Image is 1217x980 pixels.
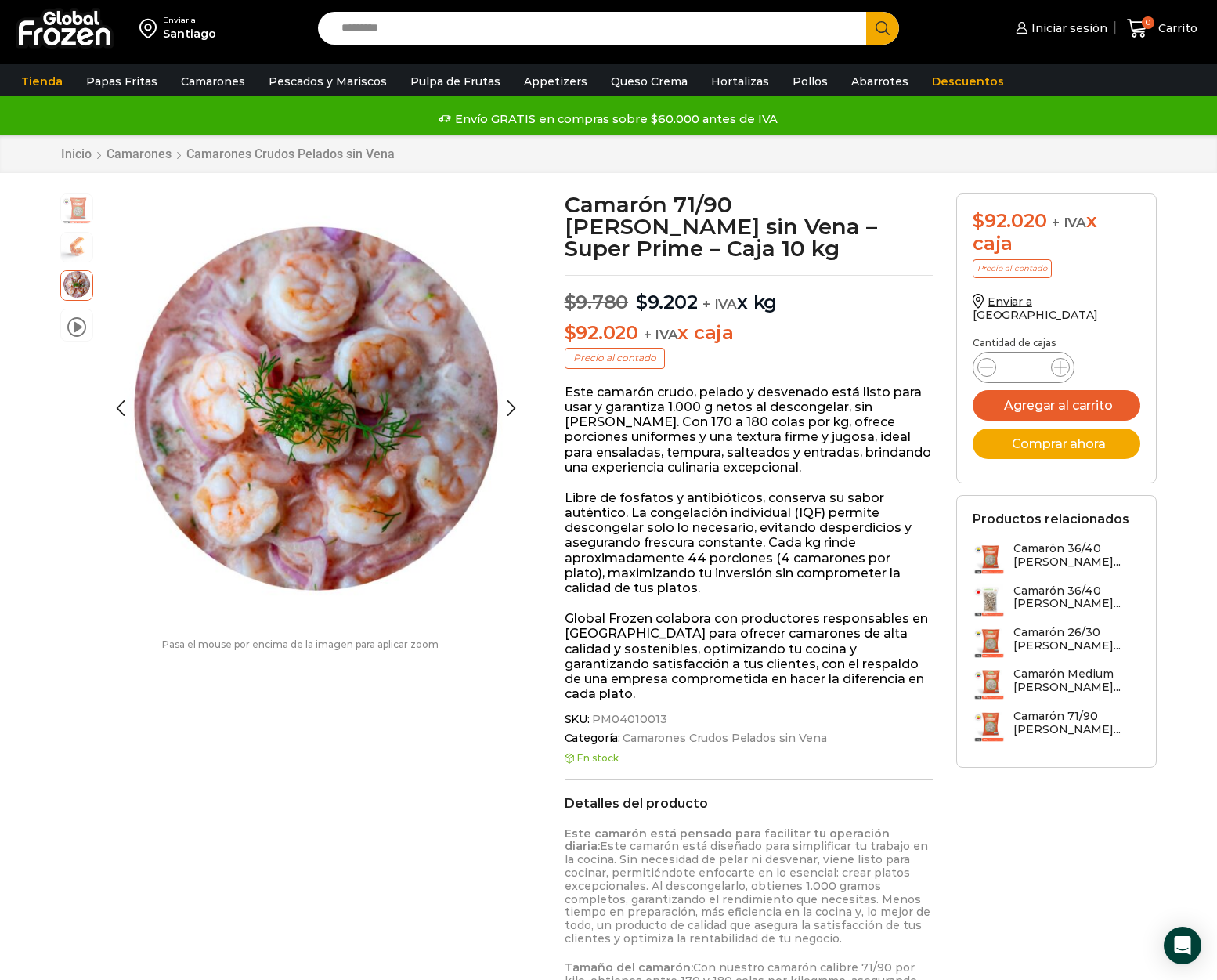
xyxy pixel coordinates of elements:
[703,67,777,96] a: Hortalizas
[106,146,172,161] a: Camarones
[973,429,1140,459] button: Comprar ahora
[1164,927,1201,964] div: Open Intercom Messenger
[1052,215,1086,230] span: + IVA
[565,385,934,475] p: Este camarón crudo, pelado y desvenado está listo para usar y garantiza 1.000 g netos al desconge...
[973,626,1140,660] a: Camarón 26/30 [PERSON_NAME]...
[565,732,934,745] span: Categoría:
[973,390,1140,421] button: Agregar al carrito
[163,15,216,26] div: Enviar a
[1027,20,1107,36] span: Iniciar sesión
[565,611,934,701] p: Global Frozen colabora con productores responsables en [GEOGRAPHIC_DATA] para ofrecer camarones d...
[785,67,836,96] a: Pollos
[973,542,1140,576] a: Camarón 36/40 [PERSON_NAME]...
[1009,356,1038,378] input: Product quantity
[173,67,253,96] a: Camarones
[565,960,693,975] strong: Tamaño del camarón:
[565,348,665,368] p: Precio al contado
[61,194,92,226] span: PM04010013
[1013,710,1140,736] h3: Camarón 71/90 [PERSON_NAME]...
[60,146,395,161] nav: Breadcrumb
[973,209,984,232] span: $
[163,26,216,42] div: Santiago
[620,732,826,745] a: Camarones Crudos Pelados sin Vena
[973,667,1140,701] a: Camarón Medium [PERSON_NAME]...
[565,291,576,313] span: $
[565,753,934,764] p: En stock
[1013,626,1140,653] h3: Camarón 26/30 [PERSON_NAME]...
[565,193,934,259] h1: Camarón 71/90 [PERSON_NAME] sin Vena – Super Prime – Caja 10 kg
[61,269,92,300] span: camarones-2
[866,12,899,45] button: Search button
[565,796,934,811] h2: Detalles del producto
[603,67,695,96] a: Queso Crema
[139,15,163,42] img: address-field-icon.svg
[973,295,1098,322] a: Enviar a [GEOGRAPHIC_DATA]
[843,67,916,96] a: Abarrotes
[973,209,1046,232] bdi: 92.020
[1012,13,1107,44] a: Iniciar sesión
[644,327,678,342] span: + IVA
[78,67,165,96] a: Papas Fritas
[1013,584,1140,611] h3: Camarón 36/40 [PERSON_NAME]...
[516,67,595,96] a: Appetizers
[973,338,1140,349] p: Cantidad de cajas
[261,67,395,96] a: Pescados y Mariscos
[590,713,667,726] span: PM04010013
[565,321,638,344] bdi: 92.020
[61,230,92,262] span: camaron-sin-cascara
[13,67,70,96] a: Tienda
[60,146,92,161] a: Inicio
[565,713,934,726] span: SKU:
[565,322,934,345] p: x caja
[636,291,648,313] span: $
[1154,20,1197,36] span: Carrito
[1013,542,1140,569] h3: Camarón 36/40 [PERSON_NAME]...
[924,67,1012,96] a: Descuentos
[973,512,1129,526] h2: Productos relacionados
[565,826,890,854] strong: Este camarón está pensado para facilitar tu operación diaria:
[565,490,934,595] p: Libre de fosfatos y antibióticos, conserva su sabor auténtico. La congelación individual (IQF) pe...
[973,584,1140,618] a: Camarón 36/40 [PERSON_NAME]...
[973,210,1140,255] div: x caja
[565,321,576,344] span: $
[186,146,395,161] a: Camarones Crudos Pelados sin Vena
[973,259,1052,278] p: Precio al contado
[702,296,737,312] span: + IVA
[1142,16,1154,29] span: 0
[636,291,698,313] bdi: 9.202
[403,67,508,96] a: Pulpa de Frutas
[60,639,541,650] p: Pasa el mouse por encima de la imagen para aplicar zoom
[565,827,934,946] p: Este camarón está diseñado para simplificar tu trabajo en la cocina. Sin necesidad de pelar ni de...
[565,291,629,313] bdi: 9.780
[973,710,1140,743] a: Camarón 71/90 [PERSON_NAME]...
[1123,10,1201,47] a: 0 Carrito
[565,275,934,314] p: x kg
[1013,667,1140,694] h3: Camarón Medium [PERSON_NAME]...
